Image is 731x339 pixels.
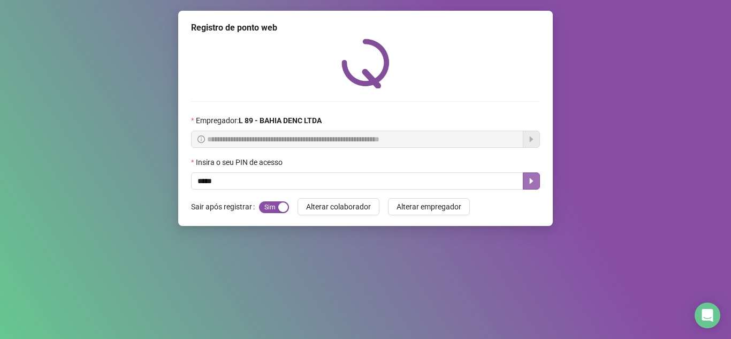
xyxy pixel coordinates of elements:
[191,21,540,34] div: Registro de ponto web
[397,201,461,213] span: Alterar empregador
[298,198,379,215] button: Alterar colaborador
[306,201,371,213] span: Alterar colaborador
[191,156,290,168] label: Insira o seu PIN de acesso
[191,198,259,215] label: Sair após registrar
[341,39,390,88] img: QRPoint
[695,303,720,328] div: Open Intercom Messenger
[197,135,205,143] span: info-circle
[239,116,322,125] strong: L 89 - BAHIA DENC LTDA
[527,177,536,185] span: caret-right
[388,198,470,215] button: Alterar empregador
[196,115,322,126] span: Empregador :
